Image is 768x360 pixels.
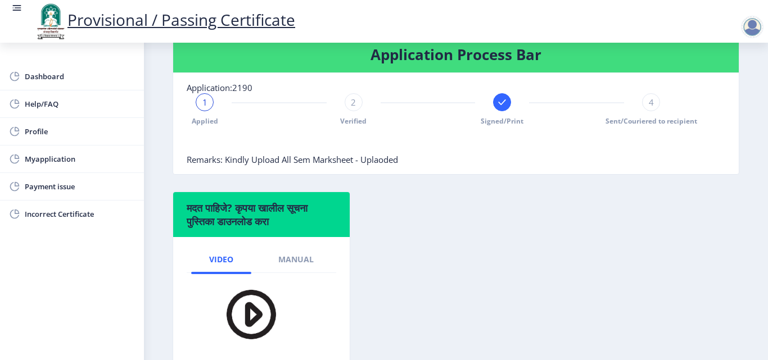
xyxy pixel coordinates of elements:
[25,125,135,138] span: Profile
[192,116,218,126] span: Applied
[209,255,233,264] span: Video
[649,97,654,108] span: 4
[25,152,135,166] span: Myapplication
[278,255,314,264] span: Manual
[187,201,336,228] h6: मदत पाहिजे? कृपया खालील सूचना पुस्तिका डाउनलोड करा
[205,282,283,347] img: PLAY.png
[34,2,67,40] img: logo
[260,246,332,273] a: Manual
[191,246,251,273] a: Video
[606,116,697,126] span: Sent/Couriered to recipient
[202,97,207,108] span: 1
[187,154,398,165] span: Remarks: Kindly Upload All Sem Marksheet - Uplaoded
[481,116,523,126] span: Signed/Print
[25,207,135,221] span: Incorrect Certificate
[25,180,135,193] span: Payment issue
[187,45,725,63] h4: Application Process Bar
[187,82,252,93] span: Application:2190
[340,116,367,126] span: Verified
[25,97,135,111] span: Help/FAQ
[25,70,135,83] span: Dashboard
[34,9,295,30] a: Provisional / Passing Certificate
[351,97,356,108] span: 2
